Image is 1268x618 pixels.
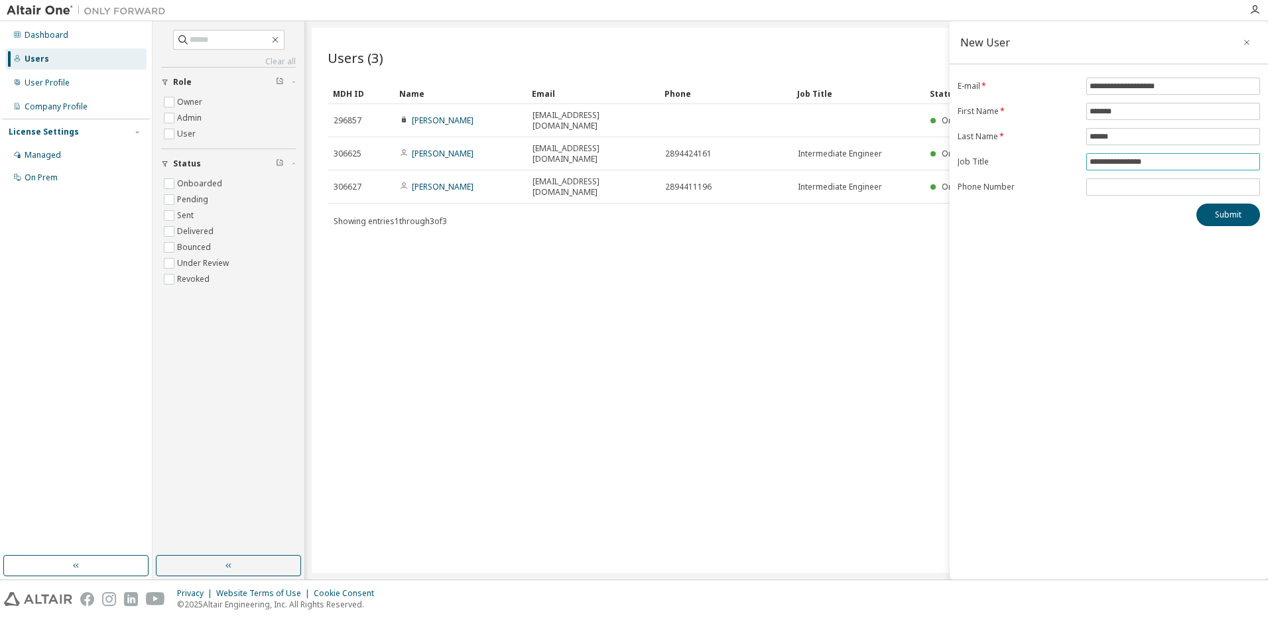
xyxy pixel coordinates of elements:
div: Job Title [797,83,919,104]
div: Users [25,54,49,64]
button: Role [161,68,296,97]
span: Onboarded [942,148,987,159]
a: Clear all [161,56,296,67]
label: Under Review [177,255,231,271]
div: New User [960,37,1010,48]
img: altair_logo.svg [4,592,72,606]
label: Owner [177,94,205,110]
img: instagram.svg [102,592,116,606]
span: 306625 [334,149,361,159]
label: Last Name [958,131,1078,142]
label: Delivered [177,223,216,239]
label: E-mail [958,81,1078,92]
div: On Prem [25,172,58,183]
span: Intermediate Engineer [798,182,882,192]
label: Pending [177,192,211,208]
span: 306627 [334,182,361,192]
label: Admin [177,110,204,126]
img: facebook.svg [80,592,94,606]
a: [PERSON_NAME] [412,148,474,159]
span: [EMAIL_ADDRESS][DOMAIN_NAME] [533,143,653,164]
span: Role [173,77,192,88]
p: © 2025 Altair Engineering, Inc. All Rights Reserved. [177,599,382,610]
label: Phone Number [958,182,1078,192]
div: Dashboard [25,30,68,40]
div: Name [399,83,521,104]
span: Onboarded [942,115,987,126]
label: Revoked [177,271,212,287]
span: Showing entries 1 through 3 of 3 [334,216,447,227]
span: [EMAIL_ADDRESS][DOMAIN_NAME] [533,110,653,131]
span: Clear filter [276,77,284,88]
div: Status [930,83,1176,104]
a: [PERSON_NAME] [412,181,474,192]
div: User Profile [25,78,70,88]
span: Status [173,158,201,169]
label: Sent [177,208,196,223]
button: Submit [1196,204,1260,226]
label: Onboarded [177,176,225,192]
div: MDH ID [333,83,389,104]
div: Cookie Consent [314,588,382,599]
a: [PERSON_NAME] [412,115,474,126]
img: youtube.svg [146,592,165,606]
label: User [177,126,198,142]
div: Website Terms of Use [216,588,314,599]
div: Email [532,83,654,104]
button: Status [161,149,296,178]
label: Job Title [958,156,1078,167]
span: 296857 [334,115,361,126]
label: First Name [958,106,1078,117]
span: [EMAIL_ADDRESS][DOMAIN_NAME] [533,176,653,198]
span: Users (3) [328,48,383,67]
img: Altair One [7,4,172,17]
span: Onboarded [942,181,987,192]
label: Bounced [177,239,214,255]
span: 2894411196 [665,182,712,192]
span: 2894424161 [665,149,712,159]
span: Clear filter [276,158,284,169]
div: Managed [25,150,61,160]
div: Privacy [177,588,216,599]
div: Phone [665,83,787,104]
span: Intermediate Engineer [798,149,882,159]
img: linkedin.svg [124,592,138,606]
div: Company Profile [25,101,88,112]
div: License Settings [9,127,79,137]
